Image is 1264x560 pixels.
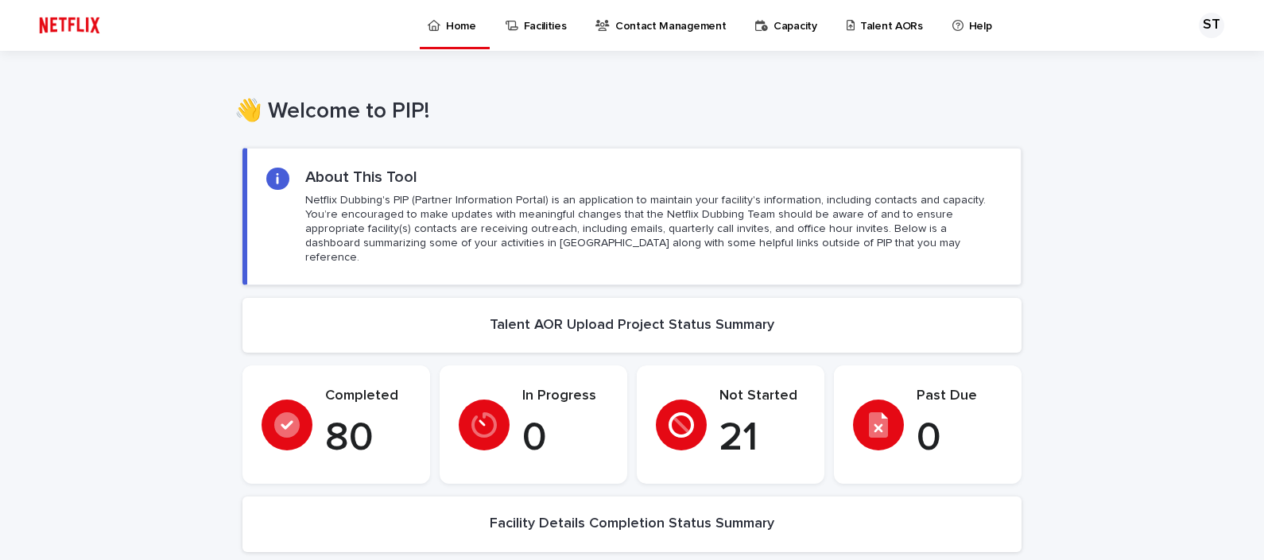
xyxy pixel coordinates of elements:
[305,168,417,187] h2: About This Tool
[917,388,1002,405] p: Past Due
[235,98,1014,126] h1: 👋 Welcome to PIP!
[719,388,805,405] p: Not Started
[522,415,608,462] p: 0
[325,415,411,462] p: 80
[522,388,608,405] p: In Progress
[490,317,774,334] h2: Talent AOR Upload Project Status Summary
[917,415,1002,462] p: 0
[1199,13,1224,38] div: ST
[490,516,774,533] h2: Facility Details Completion Status Summary
[305,193,1002,265] p: Netflix Dubbing's PIP (Partner Information Portal) is an application to maintain your facility's ...
[719,415,805,462] p: 21
[32,10,107,41] img: ifQbXi3ZQGMSEF7WDB7W
[325,388,411,405] p: Completed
